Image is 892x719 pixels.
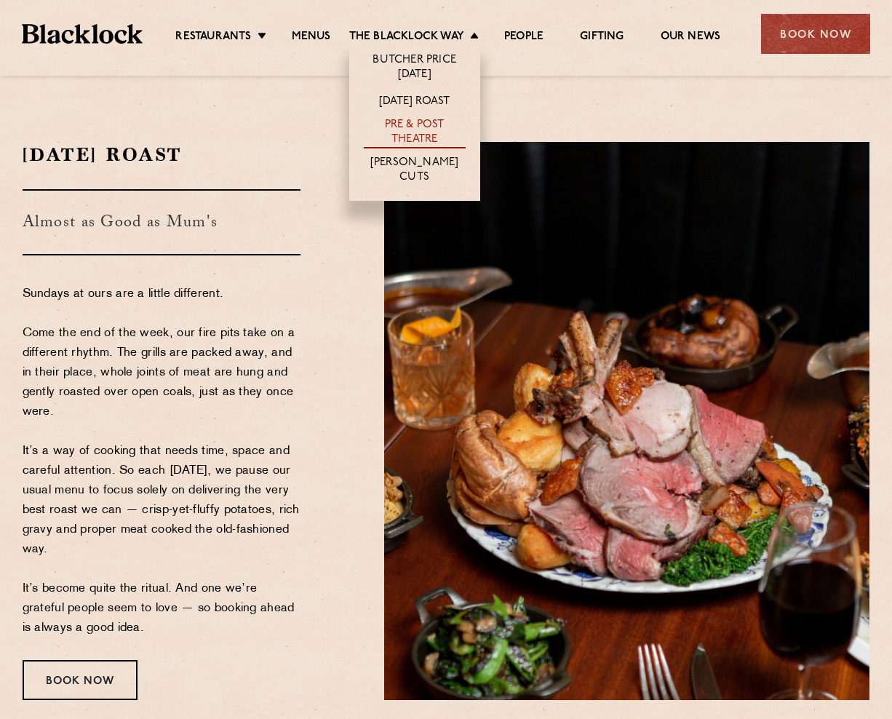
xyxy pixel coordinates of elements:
h3: Almost as Good as Mum's [23,189,301,255]
img: Blacklock-1893-scaled.jpg [384,142,869,700]
a: [DATE] Roast [379,95,450,111]
a: Gifting [580,30,624,46]
a: [PERSON_NAME] Cuts [364,156,466,186]
a: The Blacklock Way [349,30,464,46]
div: Book Now [761,14,870,54]
a: Menus [292,30,331,46]
a: People [504,30,543,46]
a: Butcher Price [DATE] [364,53,466,84]
a: Our News [661,30,721,46]
a: Pre & Post Theatre [364,118,466,148]
p: Sundays at ours are a little different. Come the end of the week, our fire pits take on a differe... [23,285,301,638]
a: Restaurants [175,30,251,46]
div: Book Now [23,660,138,700]
h2: [DATE] Roast [23,142,301,167]
img: BL_Textured_Logo-footer-cropped.svg [22,24,143,44]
